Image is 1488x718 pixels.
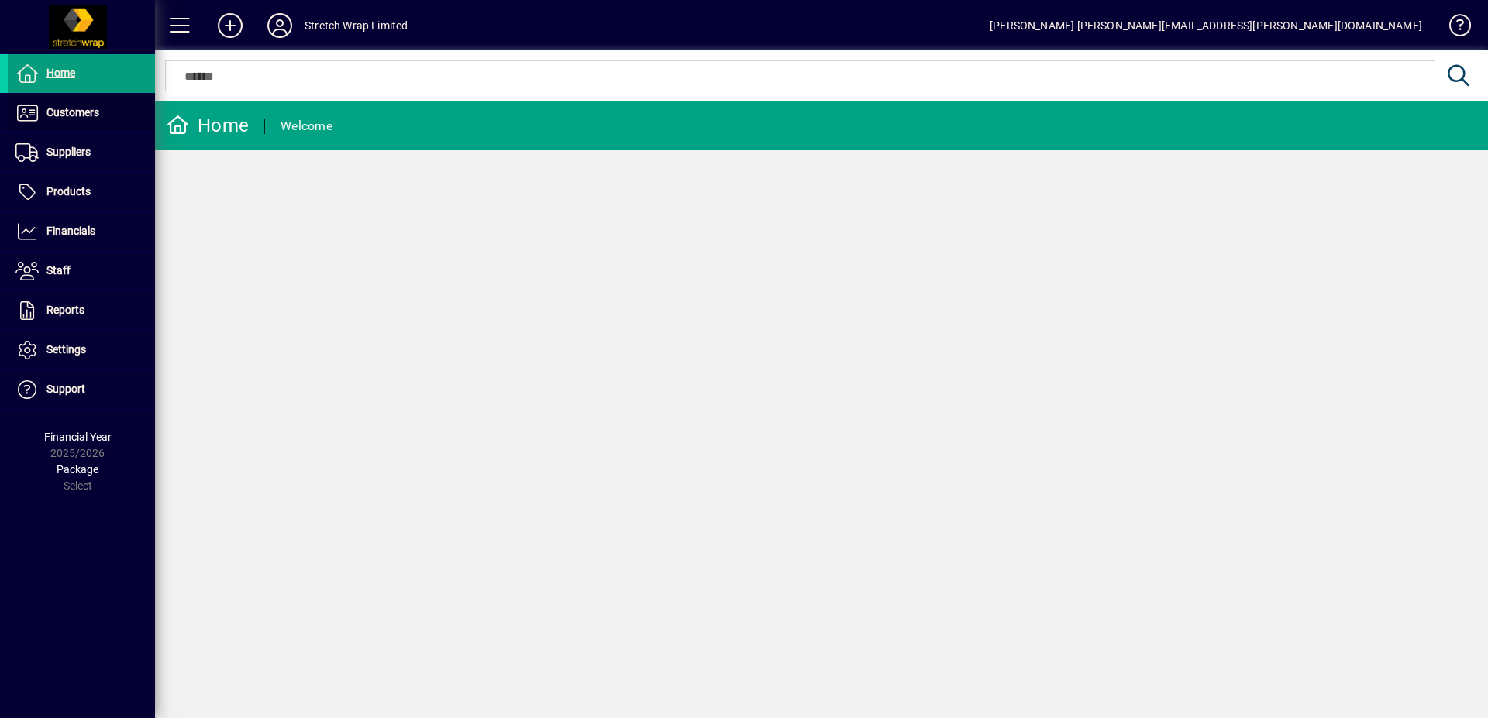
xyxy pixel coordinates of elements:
[46,304,84,316] span: Reports
[167,113,249,138] div: Home
[46,106,99,119] span: Customers
[46,225,95,237] span: Financials
[44,431,112,443] span: Financial Year
[46,264,71,277] span: Staff
[46,185,91,198] span: Products
[46,383,85,395] span: Support
[57,463,98,476] span: Package
[46,67,75,79] span: Home
[990,13,1422,38] div: [PERSON_NAME] [PERSON_NAME][EMAIL_ADDRESS][PERSON_NAME][DOMAIN_NAME]
[8,173,155,211] a: Products
[8,133,155,172] a: Suppliers
[8,291,155,330] a: Reports
[305,13,408,38] div: Stretch Wrap Limited
[46,343,86,356] span: Settings
[8,252,155,290] a: Staff
[46,146,91,158] span: Suppliers
[8,331,155,369] a: Settings
[8,370,155,409] a: Support
[1438,3,1469,53] a: Knowledge Base
[281,114,332,139] div: Welcome
[255,12,305,40] button: Profile
[8,94,155,132] a: Customers
[8,212,155,251] a: Financials
[205,12,255,40] button: Add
